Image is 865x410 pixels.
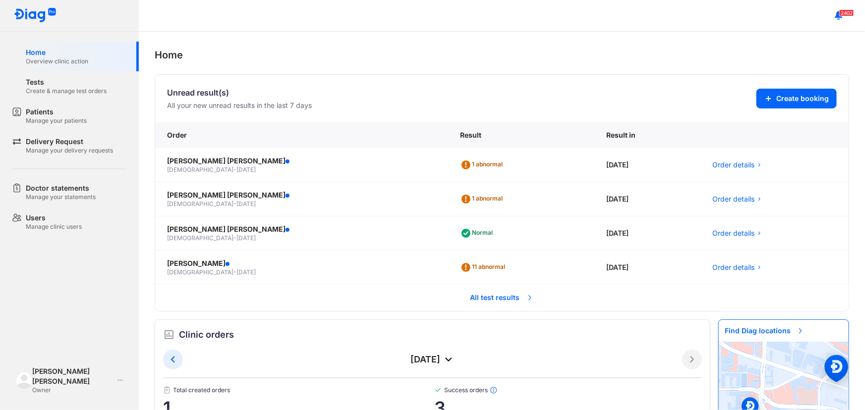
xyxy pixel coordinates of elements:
[756,89,837,108] button: Create booking
[167,200,233,207] span: [DEMOGRAPHIC_DATA]
[460,259,509,275] div: 11 abnormal
[712,194,754,204] span: Order details
[594,122,700,148] div: Result in
[26,87,107,95] div: Create & manage test orders
[14,8,57,23] img: logo
[26,183,96,193] div: Doctor statements
[460,191,507,207] div: 1 abnormal
[163,329,175,341] img: order.5a6da16c.svg
[26,223,82,231] div: Manage clinic users
[233,268,236,276] span: -
[839,9,854,16] span: 2402
[460,225,497,241] div: Normal
[183,354,682,365] div: [DATE]
[712,160,754,170] span: Order details
[26,193,96,201] div: Manage your statements
[167,166,233,173] span: [DEMOGRAPHIC_DATA]
[155,48,849,62] div: Home
[594,148,700,182] div: [DATE]
[26,107,87,117] div: Patients
[167,268,233,276] span: [DEMOGRAPHIC_DATA]
[26,48,88,57] div: Home
[434,386,702,394] span: Success orders
[236,200,256,207] span: [DATE]
[26,77,107,87] div: Tests
[32,366,114,386] div: [PERSON_NAME] [PERSON_NAME]
[464,287,540,308] span: All test results
[167,87,312,99] div: Unread result(s)
[594,182,700,216] div: [DATE]
[167,234,233,242] span: [DEMOGRAPHIC_DATA]
[712,262,754,272] span: Order details
[26,147,113,154] div: Manage your delivery requests
[434,386,442,394] img: checked-green.01cc79e0.svg
[236,234,256,242] span: [DATE]
[594,216,700,251] div: [DATE]
[233,200,236,207] span: -
[167,101,312,110] div: All your new unread results in the last 7 days
[490,386,498,394] img: info.7e716105.svg
[167,224,436,234] div: [PERSON_NAME] [PERSON_NAME]
[163,386,171,394] img: document.50c4cfd0.svg
[233,166,236,173] span: -
[712,228,754,238] span: Order details
[236,268,256,276] span: [DATE]
[233,234,236,242] span: -
[16,372,32,388] img: logo
[776,94,829,103] span: Create booking
[26,213,82,223] div: Users
[167,156,436,166] div: [PERSON_NAME] [PERSON_NAME]
[179,328,234,342] span: Clinic orders
[155,122,448,148] div: Order
[26,57,88,65] div: Overview clinic action
[32,386,114,394] div: Owner
[26,137,113,147] div: Delivery Request
[167,258,436,268] div: [PERSON_NAME]
[163,386,434,394] span: Total created orders
[236,166,256,173] span: [DATE]
[460,157,507,173] div: 1 abnormal
[448,122,594,148] div: Result
[167,190,436,200] div: [PERSON_NAME] [PERSON_NAME]
[594,251,700,285] div: [DATE]
[719,320,810,342] span: Find Diag locations
[26,117,87,125] div: Manage your patients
